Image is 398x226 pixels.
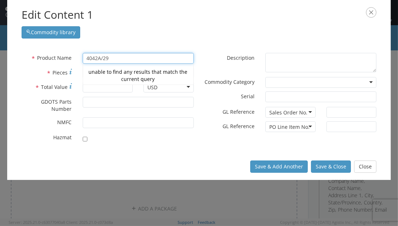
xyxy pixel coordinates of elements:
[22,26,80,39] button: Commodity library
[54,134,72,141] span: Hazmat
[41,83,68,90] span: Total Value
[227,54,255,61] span: Description
[223,123,255,130] span: GL Reference
[58,119,72,126] span: NMFC
[205,78,255,85] span: Commodity Category
[37,54,72,61] span: Product Name
[147,84,157,91] div: USD
[53,69,68,76] span: Pieces
[83,67,193,85] div: unable to find any results that match the current query
[311,161,351,173] button: Save & Close
[223,108,255,115] span: GL Reference
[250,161,308,173] button: Save & Add Another
[241,93,255,100] span: Serial
[269,109,307,116] div: Sales Order No.
[269,123,310,131] div: PO Line Item No.
[22,7,376,23] h2: Edit Content 1
[354,161,376,173] button: Close
[41,98,72,112] span: GDOTS Parts Number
